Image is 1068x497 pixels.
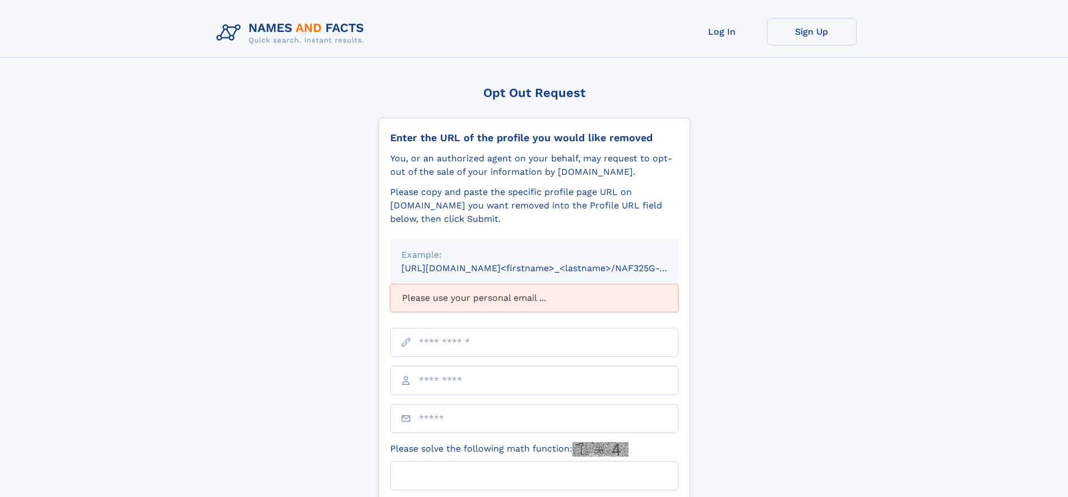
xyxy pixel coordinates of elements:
img: Logo Names and Facts [212,18,373,48]
div: Opt Out Request [378,86,690,100]
div: Please copy and paste the specific profile page URL on [DOMAIN_NAME] you want removed into the Pr... [390,185,678,226]
label: Please solve the following math function: [390,442,628,457]
a: Log In [677,18,767,45]
a: Sign Up [767,18,857,45]
div: You, or an authorized agent on your behalf, may request to opt-out of the sale of your informatio... [390,152,678,179]
div: Enter the URL of the profile you would like removed [390,132,678,144]
small: [URL][DOMAIN_NAME]<firstname>_<lastname>/NAF325G-xxxxxxxx [401,263,700,273]
div: Please use your personal email ... [390,284,678,312]
div: Example: [401,248,667,262]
